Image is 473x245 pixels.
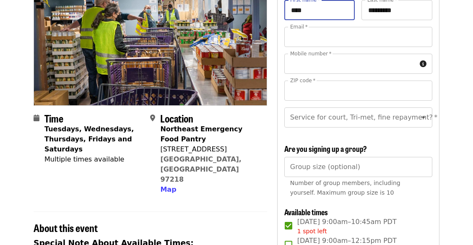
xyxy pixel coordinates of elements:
[44,111,63,125] span: Time
[44,125,134,153] strong: Tuesdays, Wednesdays, Thursdays, Fridays and Saturdays
[284,81,432,101] input: ZIP code
[420,60,426,68] i: circle-info icon
[160,155,242,183] a: [GEOGRAPHIC_DATA], [GEOGRAPHIC_DATA] 97218
[297,228,327,235] span: 1 spot left
[150,114,155,122] i: map-marker-alt icon
[284,27,432,47] input: Email
[34,220,98,235] span: About this event
[160,185,176,195] button: Map
[160,125,242,143] strong: Northeast Emergency Food Pantry
[34,114,39,122] i: calendar icon
[418,112,429,123] button: Open
[290,51,331,56] label: Mobile number
[284,54,416,74] input: Mobile number
[284,206,328,217] span: Available times
[160,144,260,154] div: [STREET_ADDRESS]
[44,154,143,164] div: Multiple times available
[284,143,367,154] span: Are you signing up a group?
[160,185,176,193] span: Map
[290,24,308,29] label: Email
[284,157,432,177] input: [object Object]
[290,180,400,196] span: Number of group members, including yourself. Maximum group size is 10
[290,78,315,83] label: ZIP code
[160,111,193,125] span: Location
[297,217,397,236] span: [DATE] 9:00am–10:45am PDT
